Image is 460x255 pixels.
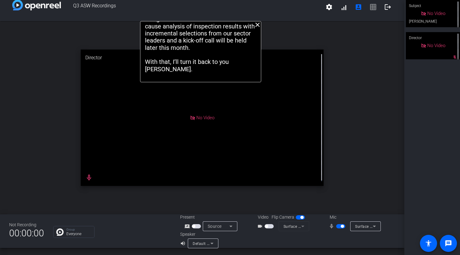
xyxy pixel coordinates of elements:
[184,223,192,230] mat-icon: screen_share_outline
[384,3,391,11] mat-icon: logout
[254,21,261,28] mat-icon: close
[325,3,333,11] mat-icon: settings
[66,232,91,236] p: Everyone
[355,3,362,11] mat-icon: account_box
[196,115,214,120] span: No Video
[272,214,294,220] span: Flip Camera
[258,214,269,220] span: Video
[324,214,385,220] div: Mic
[257,223,265,230] mat-icon: videocam_outline
[427,43,445,48] span: No Video
[145,58,257,73] p: With that, I’ll turn it back to you [PERSON_NAME].
[208,224,222,229] span: Source
[406,32,460,44] div: Director
[445,240,452,247] mat-icon: message
[9,222,44,228] div: Not Recording
[427,11,445,16] span: No Video
[329,223,336,230] mat-icon: mic_none
[56,228,64,236] img: Chat Icon
[81,50,323,66] div: Director
[66,228,91,231] p: Group
[425,240,432,247] mat-icon: accessibility
[180,240,187,247] mat-icon: volume_up
[193,241,295,246] span: Default - Speakers (3- HP 734pm USB Audio) (03f0:08b3)
[180,214,241,220] div: Present
[9,226,44,241] span: 00:00:00
[180,231,217,238] div: Speaker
